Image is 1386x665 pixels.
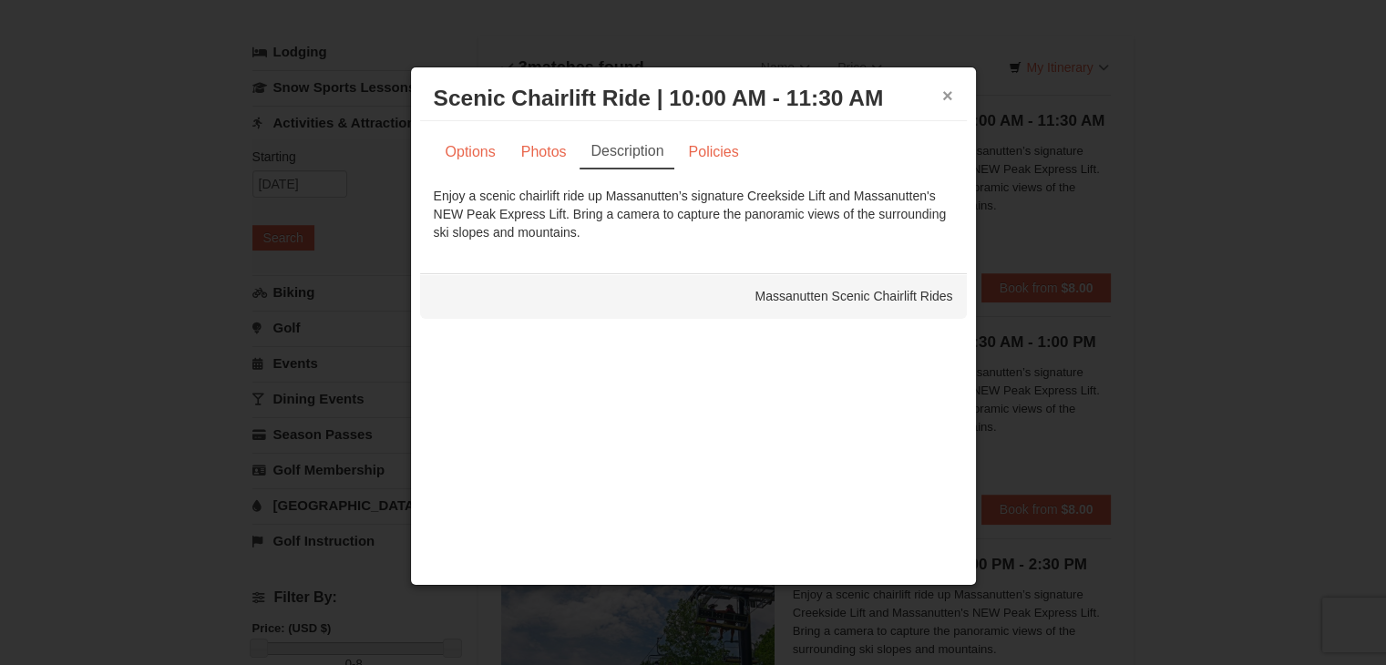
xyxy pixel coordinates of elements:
[434,135,508,169] a: Options
[580,135,674,169] a: Description
[434,187,953,241] div: Enjoy a scenic chairlift ride up Massanutten’s signature Creekside Lift and Massanutten's NEW Pea...
[942,87,953,105] button: ×
[676,135,750,169] a: Policies
[434,85,953,112] h3: Scenic Chairlift Ride | 10:00 AM - 11:30 AM
[509,135,579,169] a: Photos
[420,273,967,319] div: Massanutten Scenic Chairlift Rides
